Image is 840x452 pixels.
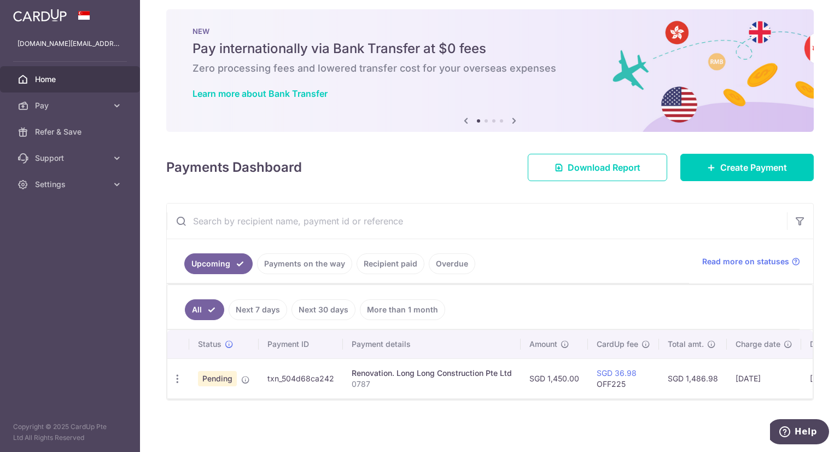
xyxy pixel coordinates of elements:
[720,161,787,174] span: Create Payment
[167,204,787,239] input: Search by recipient name, payment id or reference
[291,299,355,320] a: Next 30 days
[659,358,727,398] td: SGD 1,486.98
[35,153,107,164] span: Support
[702,256,800,267] a: Read more on statuses
[343,330,521,358] th: Payment details
[668,339,704,350] span: Total amt.
[166,158,302,177] h4: Payments Dashboard
[529,339,557,350] span: Amount
[360,299,445,320] a: More than 1 month
[198,371,237,386] span: Pending
[192,88,328,99] a: Learn more about Bank Transfer
[357,253,424,274] a: Recipient paid
[597,339,638,350] span: CardUp fee
[352,379,512,390] p: 0787
[588,358,659,398] td: OFF225
[727,358,801,398] td: [DATE]
[736,339,780,350] span: Charge date
[770,419,829,447] iframe: Opens a widget where you can find more information
[35,74,107,85] span: Home
[35,179,107,190] span: Settings
[259,330,343,358] th: Payment ID
[528,154,667,181] a: Download Report
[429,253,475,274] a: Overdue
[257,253,352,274] a: Payments on the way
[680,154,814,181] a: Create Payment
[352,368,512,379] div: Renovation. Long Long Construction Pte Ltd
[192,40,787,57] h5: Pay internationally via Bank Transfer at $0 fees
[568,161,640,174] span: Download Report
[597,368,637,378] a: SGD 36.98
[166,9,814,132] img: Bank transfer banner
[192,62,787,75] h6: Zero processing fees and lowered transfer cost for your overseas expenses
[35,126,107,137] span: Refer & Save
[185,299,224,320] a: All
[229,299,287,320] a: Next 7 days
[702,256,789,267] span: Read more on statuses
[521,358,588,398] td: SGD 1,450.00
[17,38,122,49] p: [DOMAIN_NAME][EMAIL_ADDRESS][DOMAIN_NAME]
[184,253,253,274] a: Upcoming
[259,358,343,398] td: txn_504d68ca242
[35,100,107,111] span: Pay
[192,27,787,36] p: NEW
[198,339,221,350] span: Status
[13,9,67,22] img: CardUp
